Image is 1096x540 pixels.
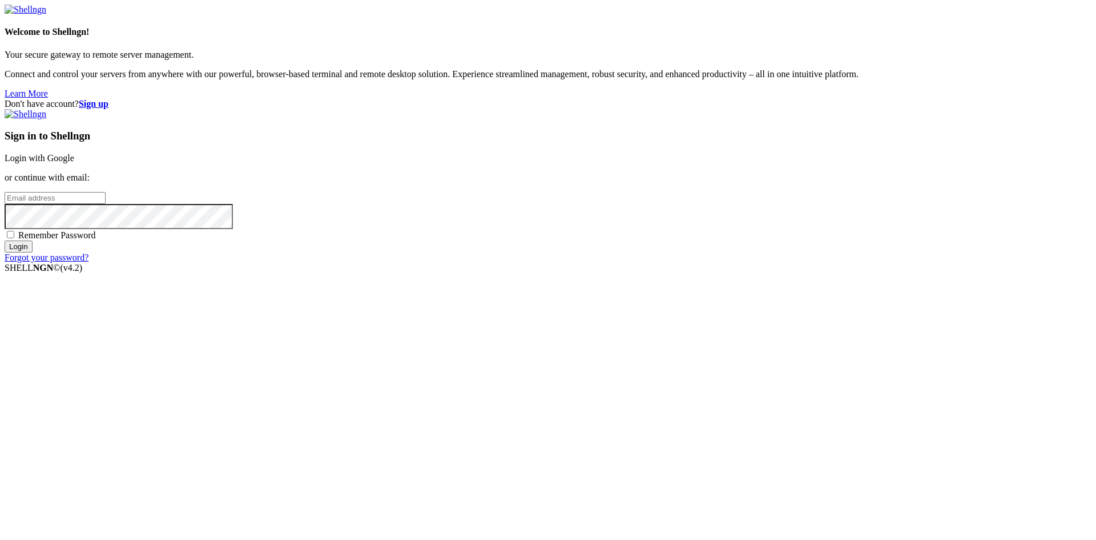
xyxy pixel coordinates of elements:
[5,253,88,262] a: Forgot your password?
[5,263,82,273] span: SHELL ©
[5,5,46,15] img: Shellngn
[5,89,48,98] a: Learn More
[5,50,1091,60] p: Your secure gateway to remote server management.
[33,263,54,273] b: NGN
[7,231,14,238] input: Remember Password
[5,27,1091,37] h4: Welcome to Shellngn!
[61,263,83,273] span: 4.2.0
[5,153,74,163] a: Login with Google
[5,241,33,253] input: Login
[18,230,96,240] span: Remember Password
[5,69,1091,79] p: Connect and control your servers from anywhere with our powerful, browser-based terminal and remo...
[5,173,1091,183] p: or continue with email:
[5,109,46,119] img: Shellngn
[5,130,1091,142] h3: Sign in to Shellngn
[5,192,106,204] input: Email address
[5,99,1091,109] div: Don't have account?
[79,99,108,109] a: Sign up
